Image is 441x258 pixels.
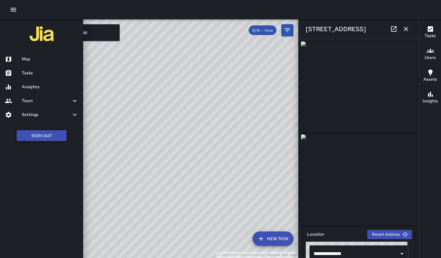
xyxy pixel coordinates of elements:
h6: Insights [423,98,438,105]
h6: Team [22,98,71,104]
img: request_images%2F28b37b10-7ad1-11f0-bfb6-c5c115313285 [301,41,417,132]
button: New Task [253,231,293,246]
img: jia-logo [30,22,54,46]
h6: Map [22,56,78,63]
h6: Analytics [22,84,78,90]
h6: [STREET_ADDRESS] [306,24,366,34]
h6: Settings [22,111,71,118]
h6: Tasks [22,70,78,76]
button: Sign Out [17,130,67,141]
button: Revert Address [367,230,412,239]
h6: Location [307,231,324,238]
h6: Tasks [425,33,436,39]
img: request_images%2F29dc1c90-7ad1-11f0-bfb6-c5c115313285 [301,134,417,225]
h6: Assets [423,76,437,83]
button: Open [398,250,406,258]
h6: Users [425,54,436,61]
